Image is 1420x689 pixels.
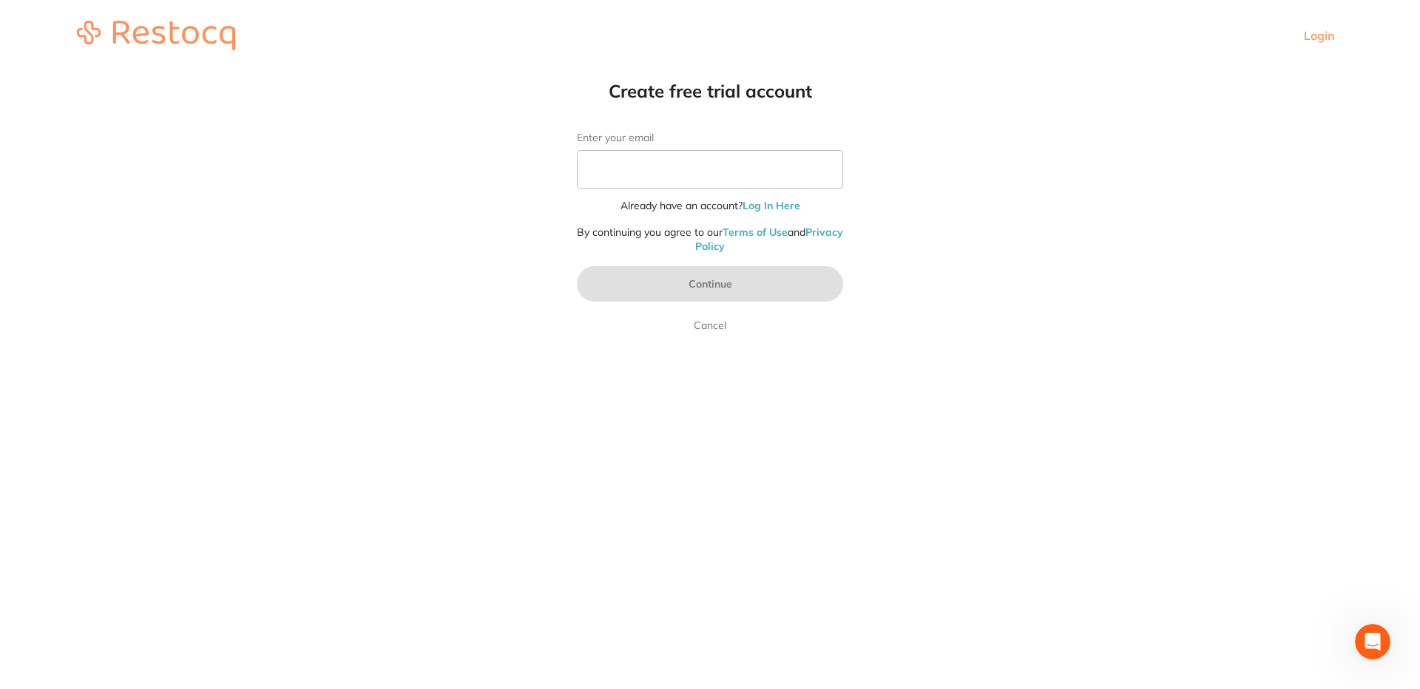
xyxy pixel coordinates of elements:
[1304,28,1334,43] a: Login
[547,80,873,102] h1: Create free trial account
[695,225,843,254] a: Privacy Policy
[691,316,729,334] a: Cancel
[743,199,800,212] a: Log In Here
[577,225,843,254] p: By continuing you agree to our and
[1355,624,1390,659] iframe: Intercom live chat
[723,225,788,239] a: Terms of Use
[77,21,235,50] img: restocq_logo.svg
[577,199,843,214] p: Already have an account?
[577,132,843,144] label: Enter your email
[577,266,843,302] button: Continue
